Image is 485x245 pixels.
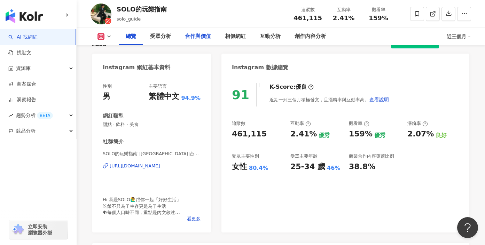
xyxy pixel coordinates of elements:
span: 趨勢分析 [16,108,53,123]
a: 商案媒合 [8,81,36,88]
div: 受眾主要性別 [232,153,259,159]
span: 461,115 [294,14,322,22]
div: 相似網紅 [225,32,246,41]
span: 資源庫 [16,61,31,76]
div: 主要語言 [149,83,167,89]
img: KOL Avatar [91,3,111,24]
span: Hi 我是SOLO🙋‍♂跟你一起「好好生活」 吃飯不只為了生存更是為了生活 🗣每個人口味不同，重點是內文敘述 📮任何問題請洽小盒子也可+LINE@討論(@solo_guide ) [103,197,186,228]
div: 優秀 [319,132,330,139]
div: 良好 [436,132,447,139]
div: 追蹤數 [232,120,245,127]
span: 159% [369,15,388,22]
div: 互動分析 [260,32,281,41]
div: 2.07% [407,129,434,140]
div: 追蹤數 [294,6,322,13]
div: 男 [103,91,110,102]
div: 38.8% [349,161,375,172]
a: 找貼文 [8,49,31,56]
div: BETA [37,112,53,119]
div: 合作與價值 [185,32,211,41]
div: 社群簡介 [103,138,124,145]
div: 漲粉率 [407,120,428,127]
a: chrome extension立即安裝 瀏覽器外掛 [9,220,68,239]
div: 觀看率 [349,120,369,127]
div: 受眾分析 [150,32,171,41]
div: 46% [327,164,340,172]
div: 優秀 [374,132,385,139]
span: 甜點 · 飲料 · 美食 [103,121,201,128]
div: 網紅類型 [103,112,124,120]
span: 競品分析 [16,123,36,139]
img: chrome extension [11,224,25,235]
div: SOLO的玩樂指南 [117,5,167,14]
div: 觀看率 [365,6,392,13]
div: 2.41% [290,129,317,140]
div: 商業合作內容覆蓋比例 [349,153,394,159]
div: 繁體中文 [149,91,179,102]
div: 總覽 [126,32,136,41]
div: 受眾主要年齡 [290,153,318,159]
div: 互動率 [330,6,357,13]
div: 創作內容分析 [295,32,326,41]
div: 461,115 [232,129,267,140]
span: 2.41% [333,15,354,22]
div: [URL][DOMAIN_NAME] [110,163,160,169]
span: solo_guide [117,16,141,22]
a: searchAI 找網紅 [8,34,38,41]
span: rise [8,113,13,118]
div: 25-34 歲 [290,161,325,172]
span: 立即安裝 瀏覽器外掛 [28,223,52,236]
span: SOLO的玩樂指南 |[GEOGRAPHIC_DATA]|台中美食|桃園美食 | solo_guide [103,151,201,157]
div: Instagram 網紅基本資料 [103,64,170,71]
button: 查看說明 [369,93,389,106]
div: 近期一到三個月積極發文，且漲粉率與互動率高。 [269,93,389,106]
div: Instagram 數據總覽 [232,64,288,71]
a: 洞察報告 [8,96,36,103]
div: 80.4% [249,164,268,172]
button: 解鎖最新數據 [391,37,439,48]
div: 91 [232,88,249,102]
a: [URL][DOMAIN_NAME] [103,163,201,169]
div: 159% [349,129,373,140]
iframe: Help Scout Beacon - Open [457,217,478,238]
div: 女性 [232,161,247,172]
div: 優良 [296,83,307,91]
span: 94.9% [181,94,201,102]
div: 互動率 [290,120,311,127]
span: 查看說明 [369,97,389,102]
div: 近三個月 [447,31,471,42]
span: 看更多 [187,216,201,222]
div: K-Score : [269,83,314,91]
img: logo [6,9,43,23]
div: 性別 [103,83,112,89]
